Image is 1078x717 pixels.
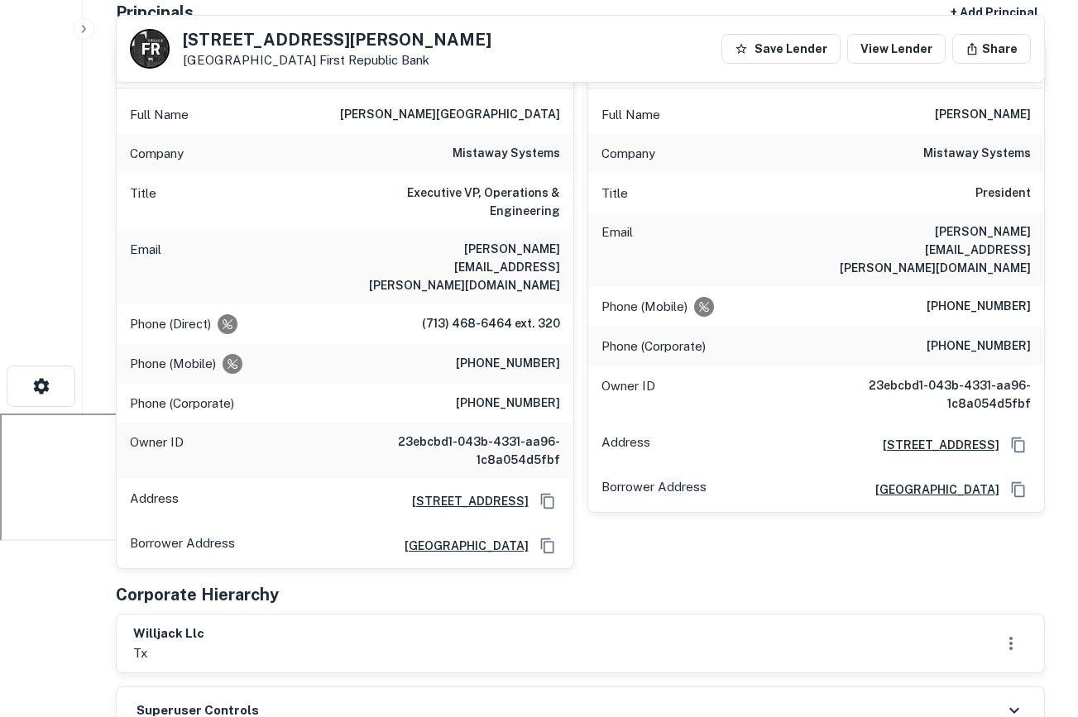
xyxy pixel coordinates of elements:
[601,337,706,356] p: Phone (Corporate)
[1006,433,1031,457] button: Copy Address
[535,533,560,558] button: Copy Address
[130,489,179,514] p: Address
[870,436,999,454] a: [STREET_ADDRESS]
[362,184,560,220] h6: Executive VP, Operations & Engineering
[218,314,237,334] div: Requests to not be contacted at this number
[183,31,491,48] h5: [STREET_ADDRESS][PERSON_NAME]
[391,537,529,555] a: [GEOGRAPHIC_DATA]
[130,533,235,558] p: Borrower Address
[694,297,714,317] div: Requests to not be contacted at this number
[116,582,279,607] h5: Corporate Hierarchy
[453,144,560,164] h6: mistaway systems
[362,433,560,469] h6: 23ebcbd1-043b-4331-aa96-1c8a054d5fbf
[601,184,628,203] p: Title
[399,492,529,510] a: [STREET_ADDRESS]
[456,354,560,374] h6: [PHONE_NUMBER]
[601,222,633,277] p: Email
[832,376,1031,413] h6: 23ebcbd1-043b-4331-aa96-1c8a054d5fbf
[130,105,189,125] p: Full Name
[535,489,560,514] button: Copy Address
[319,53,429,67] a: First Republic Bank
[923,144,1031,164] h6: mistaway systems
[133,643,204,663] p: tx
[183,53,491,68] p: [GEOGRAPHIC_DATA]
[862,480,999,499] a: [GEOGRAPHIC_DATA]
[975,184,1031,203] h6: President
[130,354,216,374] p: Phone (Mobile)
[456,394,560,413] h6: [PHONE_NUMBER]
[601,477,707,502] p: Borrower Address
[133,624,204,643] h6: willjack llc
[847,34,946,64] a: View Lender
[601,297,688,317] p: Phone (Mobile)
[130,433,184,469] p: Owner ID
[130,144,184,164] p: Company
[952,34,1031,64] button: Share
[362,240,560,294] h6: [PERSON_NAME][EMAIL_ADDRESS][PERSON_NAME][DOMAIN_NAME]
[832,222,1031,277] h6: [PERSON_NAME][EMAIL_ADDRESS][PERSON_NAME][DOMAIN_NAME]
[935,105,1031,125] h6: [PERSON_NAME]
[130,314,211,334] p: Phone (Direct)
[223,354,242,374] div: Requests to not be contacted at this number
[130,240,161,294] p: Email
[721,34,841,64] button: Save Lender
[130,394,234,413] p: Phone (Corporate)
[130,29,170,69] a: F R
[601,144,655,164] p: Company
[995,532,1078,611] iframe: Chat Widget
[422,314,560,334] h6: (713) 468-6464 ext. 320
[601,433,650,457] p: Address
[927,297,1031,317] h6: [PHONE_NUMBER]
[601,105,660,125] p: Full Name
[130,184,156,220] p: Title
[340,105,560,125] h6: [PERSON_NAME][GEOGRAPHIC_DATA]
[927,337,1031,356] h6: [PHONE_NUMBER]
[601,376,655,413] p: Owner ID
[1006,477,1031,502] button: Copy Address
[141,38,159,60] p: F R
